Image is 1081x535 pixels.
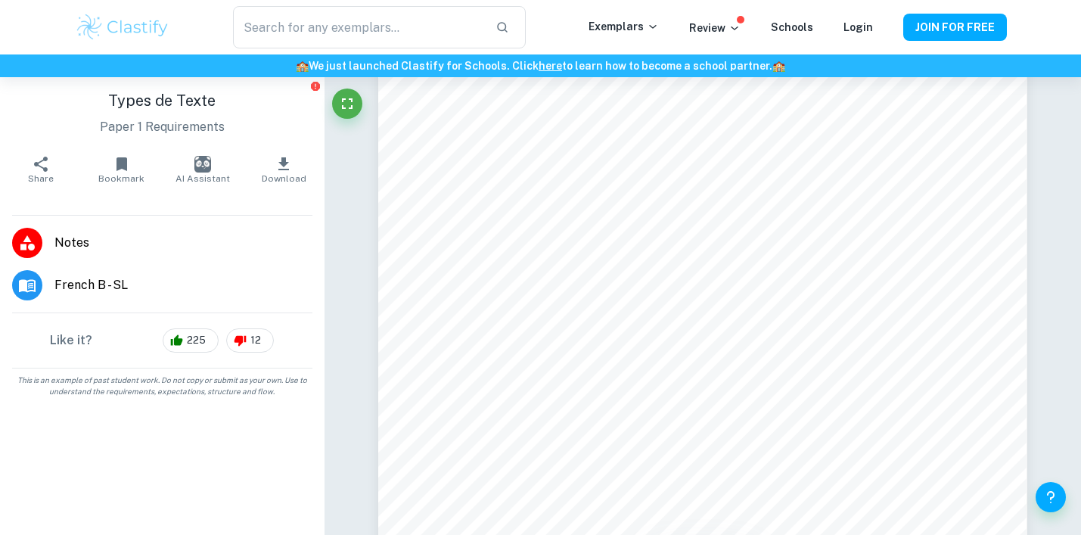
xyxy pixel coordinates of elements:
span: Download [262,173,306,184]
button: Report issue [310,80,322,92]
p: Review [689,20,741,36]
span: This is an example of past student work. Do not copy or submit as your own. Use to understand the... [6,375,318,397]
a: here [539,60,562,72]
a: Login [843,21,873,33]
button: Fullscreen [332,89,362,119]
span: 12 [242,333,269,348]
button: Help and Feedback [1036,482,1066,512]
a: Schools [771,21,813,33]
h6: We just launched Clastify for Schools. Click to learn how to become a school partner. [3,58,1078,74]
button: Bookmark [81,148,162,191]
input: Search for any exemplars... [233,6,483,48]
img: AI Assistant [194,156,211,173]
span: Share [28,173,54,184]
button: AI Assistant [162,148,243,191]
img: Clastify logo [75,12,171,42]
p: Exemplars [589,18,659,35]
p: Paper 1 Requirements [12,118,312,136]
span: Notes [54,234,312,252]
button: Download [244,148,325,191]
span: 225 [179,333,214,348]
div: 12 [226,328,274,353]
span: French B - SL [54,276,312,294]
span: 🏫 [772,60,785,72]
button: JOIN FOR FREE [903,14,1007,41]
span: AI Assistant [176,173,230,184]
div: 225 [163,328,219,353]
span: 🏫 [296,60,309,72]
h6: Like it? [50,331,92,350]
span: Bookmark [98,173,144,184]
h1: Types de Texte [12,89,312,112]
